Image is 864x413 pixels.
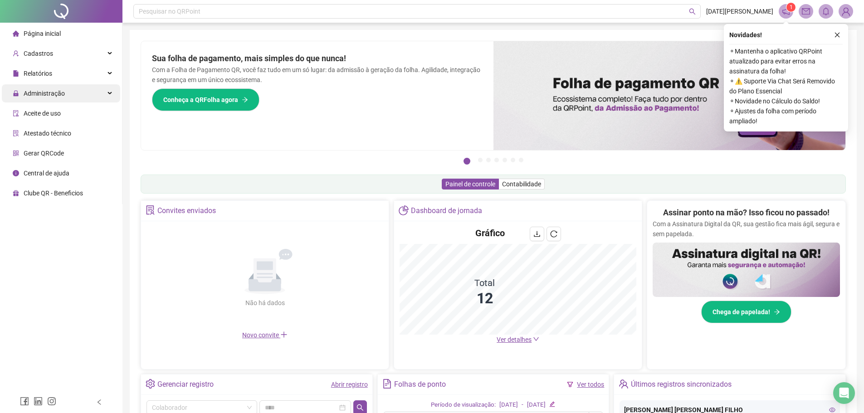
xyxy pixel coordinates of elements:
span: Cadastros [24,50,53,57]
span: gift [13,190,19,196]
span: ⚬ ⚠️ Suporte Via Chat Será Removido do Plano Essencial [729,76,843,96]
div: Folhas de ponto [394,377,446,392]
span: Novo convite [242,331,288,339]
span: ⚬ Novidade no Cálculo do Saldo! [729,96,843,106]
span: solution [146,205,155,215]
span: close [834,32,840,38]
h4: Gráfico [475,227,505,239]
div: - [522,400,523,410]
div: [DATE] [527,400,546,410]
span: edit [549,401,555,407]
span: plus [280,331,288,338]
span: eye [829,407,835,413]
span: Clube QR - Beneficios [24,189,83,197]
h2: Assinar ponto na mão? Isso ficou no passado! [663,206,830,219]
a: Ver todos [577,381,604,388]
span: search [356,404,364,411]
div: Gerenciar registro [157,377,214,392]
div: Dashboard de jornada [411,203,482,219]
span: ⚬ Mantenha o aplicativo QRPoint atualizado para evitar erros na assinatura da folha! [729,46,843,76]
button: Chega de papelada! [701,301,791,323]
span: mail [802,7,810,15]
span: left [96,399,103,405]
button: 1 [464,158,470,165]
span: setting [146,379,155,389]
p: Com a Folha de Pagamento QR, você faz tudo em um só lugar: da admissão à geração da folha. Agilid... [152,65,483,85]
div: Período de visualização: [431,400,496,410]
span: facebook [20,397,29,406]
img: 90819 [839,5,853,18]
div: Convites enviados [157,203,216,219]
span: Aceite de uso [24,110,61,117]
span: user-add [13,50,19,57]
span: team [619,379,628,389]
button: 6 [511,158,515,162]
div: Últimos registros sincronizados [631,377,732,392]
span: audit [13,110,19,117]
span: Novidades ! [729,30,762,40]
button: 3 [486,158,491,162]
span: Gerar QRCode [24,150,64,157]
span: notification [782,7,790,15]
span: solution [13,130,19,136]
span: ⚬ Ajustes da folha com período ampliado! [729,106,843,126]
span: Administração [24,90,65,97]
a: Abrir registro [331,381,368,388]
span: Painel de controle [445,180,495,188]
span: 1 [790,4,793,10]
span: filter [567,381,573,388]
button: 2 [478,158,483,162]
sup: 1 [786,3,796,12]
span: instagram [47,397,56,406]
button: 7 [519,158,523,162]
div: Open Intercom Messenger [833,382,855,404]
span: Central de ajuda [24,170,69,177]
span: qrcode [13,150,19,156]
span: Atestado técnico [24,130,71,137]
span: search [689,8,696,15]
span: bell [822,7,830,15]
img: banner%2F8d14a306-6205-4263-8e5b-06e9a85ad873.png [493,41,846,150]
span: reload [550,230,557,238]
button: 5 [503,158,507,162]
span: down [533,336,539,342]
span: file [13,70,19,77]
div: [DATE] [499,400,518,410]
span: Página inicial [24,30,61,37]
a: Ver detalhes down [497,336,539,343]
h2: Sua folha de pagamento, mais simples do que nunca! [152,52,483,65]
span: file-text [382,379,392,389]
div: Não há dados [223,298,307,308]
span: Relatórios [24,70,52,77]
span: linkedin [34,397,43,406]
span: Conheça a QRFolha agora [163,95,238,105]
span: lock [13,90,19,97]
img: banner%2F02c71560-61a6-44d4-94b9-c8ab97240462.png [653,243,840,297]
span: [DATE][PERSON_NAME] [706,6,773,16]
span: arrow-right [242,97,248,103]
span: home [13,30,19,37]
span: arrow-right [774,309,780,315]
span: pie-chart [399,205,408,215]
button: 4 [494,158,499,162]
span: info-circle [13,170,19,176]
span: Ver detalhes [497,336,532,343]
span: Contabilidade [502,180,541,188]
p: Com a Assinatura Digital da QR, sua gestão fica mais ágil, segura e sem papelada. [653,219,840,239]
button: Conheça a QRFolha agora [152,88,259,111]
span: download [533,230,541,238]
span: Chega de papelada! [713,307,770,317]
